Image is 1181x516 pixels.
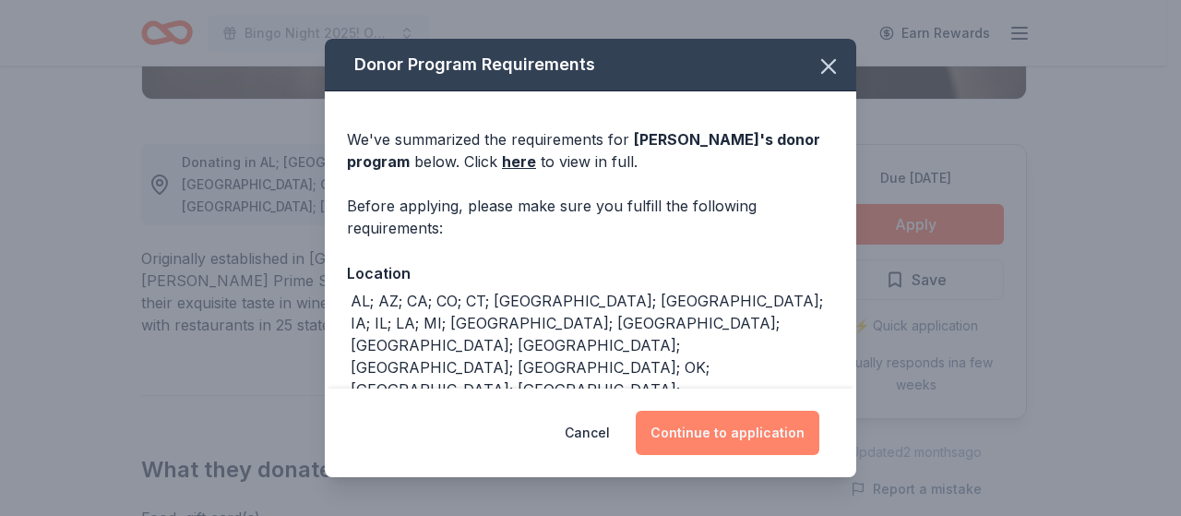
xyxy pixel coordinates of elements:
div: We've summarized the requirements for below. Click to view in full. [347,128,834,173]
button: Continue to application [636,411,819,455]
div: AL; AZ; CA; CO; CT; [GEOGRAPHIC_DATA]; [GEOGRAPHIC_DATA]; IA; IL; LA; MI; [GEOGRAPHIC_DATA]; [GEO... [351,290,834,467]
button: Cancel [565,411,610,455]
div: Donor Program Requirements [325,39,856,91]
a: here [502,150,536,173]
div: Location [347,261,834,285]
div: Before applying, please make sure you fulfill the following requirements: [347,195,834,239]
